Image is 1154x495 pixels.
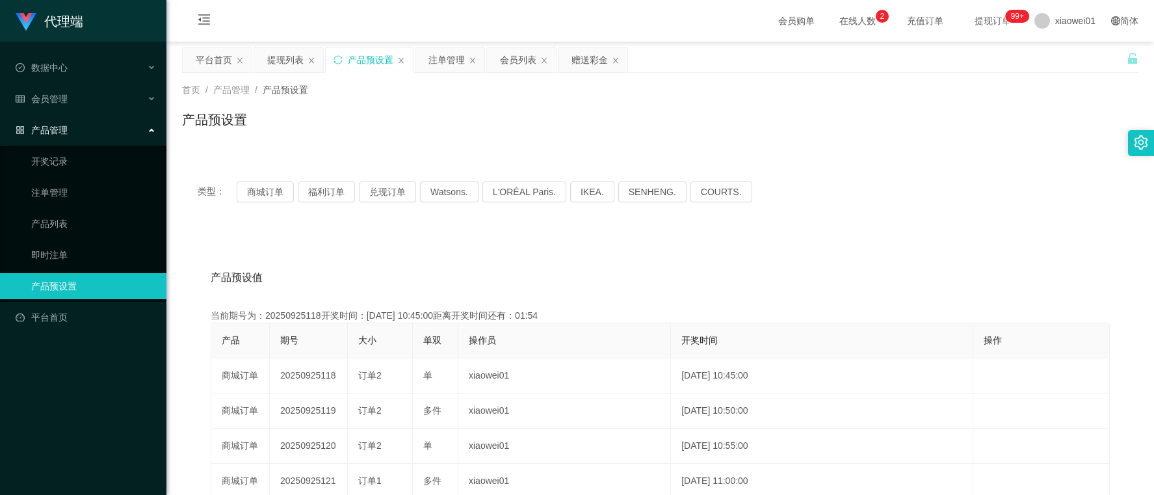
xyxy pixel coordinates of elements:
[182,1,226,42] i: 图标: menu-fold
[270,429,348,464] td: 20250925120
[900,16,950,25] span: 充值订单
[211,429,270,464] td: 商城订单
[423,405,441,416] span: 多件
[671,358,973,394] td: [DATE] 10:45:00
[298,181,355,202] button: 福利订单
[237,181,294,202] button: 商城订单
[270,358,348,394] td: 20250925118
[671,429,973,464] td: [DATE] 10:55:00
[482,181,566,202] button: L'ORÉAL Paris.
[236,57,244,64] i: 图标: close
[612,57,620,64] i: 图标: close
[540,57,548,64] i: 图标: close
[458,358,671,394] td: xiaowei01
[420,181,479,202] button: Watsons.
[968,16,1017,25] span: 提现订单
[358,475,382,486] span: 订单1
[16,16,83,26] a: 代理端
[358,440,382,451] span: 订单2
[423,335,441,345] span: 单双
[571,47,608,72] div: 赠送彩金
[618,181,687,202] button: SENHENG.
[222,335,240,345] span: 产品
[423,475,441,486] span: 多件
[31,273,156,299] a: 产品预设置
[211,270,263,286] span: 产品预设值
[16,304,156,330] a: 图标: dashboard平台首页
[690,181,752,202] button: COURTS.
[428,47,465,72] div: 注单管理
[397,57,405,64] i: 图标: close
[31,148,156,174] a: 开奖记录
[31,180,156,206] a: 注单管理
[469,57,477,64] i: 图标: close
[182,85,200,95] span: 首页
[1111,16,1120,25] i: 图标: global
[358,405,382,416] span: 订单2
[16,63,25,72] i: 图标: check-circle-o
[211,309,1110,323] div: 当前期号为：20250925118开奖时间：[DATE] 10:45:00距离开奖时间还有：01:54
[205,85,208,95] span: /
[16,94,25,103] i: 图标: table
[681,335,718,345] span: 开奖时间
[984,335,1002,345] span: 操作
[280,335,298,345] span: 期号
[1127,53,1138,64] i: 图标: unlock
[211,394,270,429] td: 商城订单
[16,126,25,135] i: 图标: appstore-o
[182,110,247,129] h1: 产品预设置
[334,55,343,64] i: 图标: sync
[458,394,671,429] td: xiaowei01
[358,370,382,381] span: 订单2
[833,16,882,25] span: 在线人数
[16,13,36,31] img: logo.9652507e.png
[31,242,156,268] a: 即时注单
[500,47,536,72] div: 会员列表
[423,440,432,451] span: 单
[1134,135,1148,150] i: 图标: setting
[263,85,308,95] span: 产品预设置
[570,181,614,202] button: IKEA.
[270,394,348,429] td: 20250925119
[423,370,432,381] span: 单
[198,181,237,202] span: 类型：
[31,211,156,237] a: 产品列表
[880,10,884,23] p: 2
[358,335,376,345] span: 大小
[359,181,416,202] button: 兑现订单
[458,429,671,464] td: xiaowei01
[213,85,250,95] span: 产品管理
[196,47,232,72] div: 平台首页
[16,62,68,73] span: 数据中心
[671,394,973,429] td: [DATE] 10:50:00
[16,125,68,135] span: 产品管理
[44,1,83,42] h1: 代理端
[308,57,315,64] i: 图标: close
[255,85,257,95] span: /
[1006,10,1029,23] sup: 1204
[469,335,496,345] span: 操作员
[876,10,889,23] sup: 2
[348,47,393,72] div: 产品预设置
[16,94,68,104] span: 会员管理
[267,47,304,72] div: 提现列表
[211,358,270,394] td: 商城订单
